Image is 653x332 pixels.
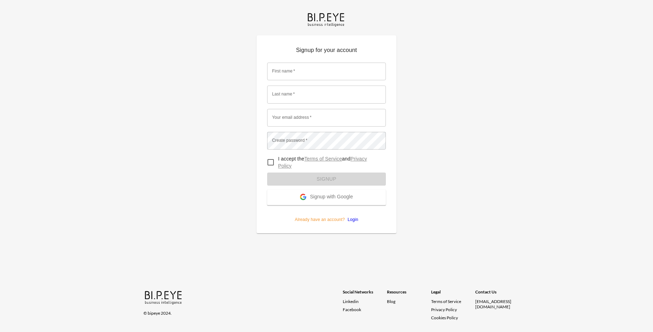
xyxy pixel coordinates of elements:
a: Privacy Policy [431,307,457,312]
p: Already have an account? [267,205,386,223]
div: [EMAIL_ADDRESS][DOMAIN_NAME] [475,299,519,309]
div: © bipeye 2024. [143,306,333,316]
a: Blog [387,299,395,304]
span: Signup with Google [310,194,353,201]
span: Linkedin [343,299,359,304]
a: Facebook [343,307,387,312]
a: Login [345,217,358,222]
img: bipeye-logo [306,11,347,27]
a: Terms of Service [304,156,342,162]
a: Terms of Service [431,299,472,304]
div: Resources [387,289,431,299]
button: Signup with Google [267,190,386,205]
img: bipeye-logo [143,289,184,305]
div: Contact Us [475,289,519,299]
div: Legal [431,289,475,299]
div: Social Networks [343,289,387,299]
p: Signup for your account [267,46,386,57]
p: I accept the and [278,155,380,169]
a: Cookies Policy [431,315,458,320]
a: Linkedin [343,299,387,304]
span: Facebook [343,307,361,312]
